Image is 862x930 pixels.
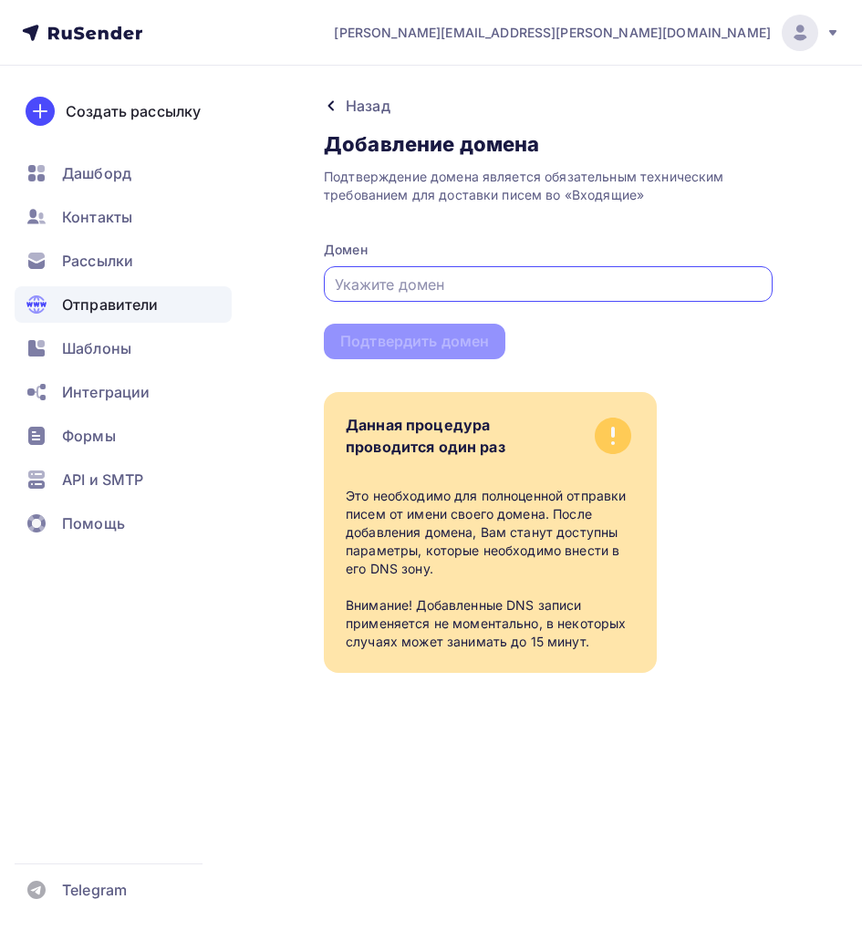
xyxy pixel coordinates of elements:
div: Данная процедура проводится один раз [346,414,505,458]
span: Контакты [62,206,132,228]
span: Дашборд [62,162,131,184]
span: Telegram [62,879,127,901]
span: Шаблоны [62,337,131,359]
span: Отправители [62,294,159,315]
input: Укажите домен [335,274,763,295]
a: [PERSON_NAME][EMAIL_ADDRESS][PERSON_NAME][DOMAIN_NAME] [334,15,840,51]
span: Помощь [62,512,125,534]
h3: Добавление домена [324,131,785,157]
div: Создать рассылку [66,100,201,122]
span: [PERSON_NAME][EMAIL_ADDRESS][PERSON_NAME][DOMAIN_NAME] [334,24,771,42]
div: Назад [346,95,390,117]
span: Рассылки [62,250,133,272]
a: Шаблоны [15,330,232,367]
a: Дашборд [15,155,232,191]
span: API и SMTP [62,469,143,491]
a: Контакты [15,199,232,235]
a: Отправители [15,286,232,323]
div: Это необходимо для полноценной отправки писем от имени своего домена. После добавления домена, Ва... [346,487,635,651]
div: Подтверждение домена является обязательным техническим требованием для доставки писем во «Входящие» [324,168,773,204]
div: Домен [324,241,773,259]
a: Рассылки [15,243,232,279]
span: Формы [62,425,116,447]
span: Интеграции [62,381,150,403]
a: Формы [15,418,232,454]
